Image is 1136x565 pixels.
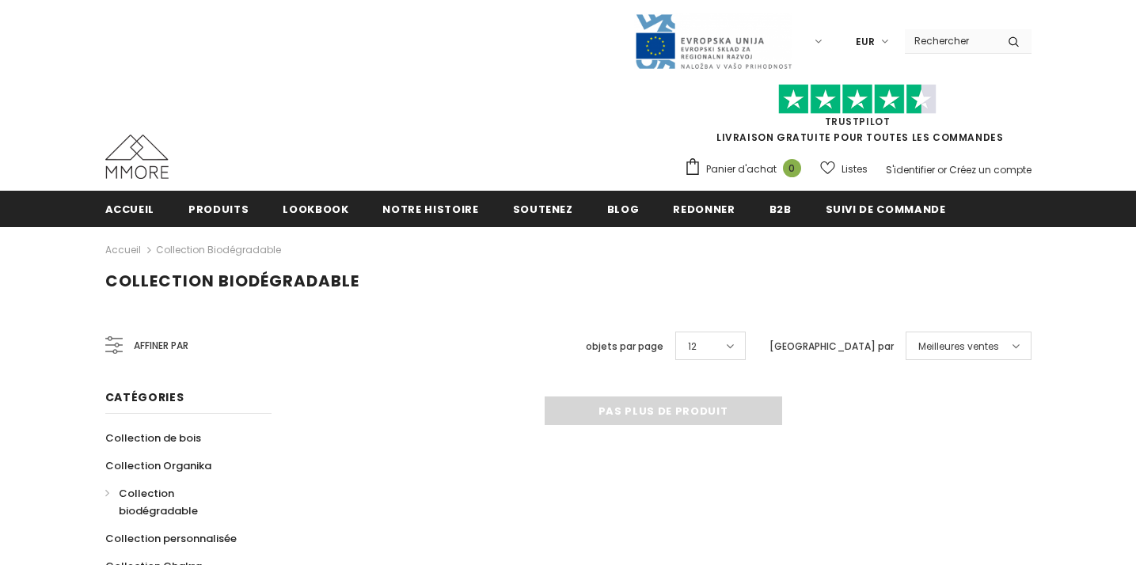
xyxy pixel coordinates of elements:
span: Lookbook [283,202,348,217]
a: soutenez [513,191,573,226]
a: Collection de bois [105,424,201,452]
a: S'identifier [886,163,935,176]
a: Accueil [105,241,141,260]
span: LIVRAISON GRATUITE POUR TOUTES LES COMMANDES [684,91,1032,144]
img: Javni Razpis [634,13,792,70]
span: Meilleures ventes [918,339,999,355]
a: Javni Razpis [634,34,792,47]
span: Accueil [105,202,155,217]
label: objets par page [586,339,663,355]
span: Collection de bois [105,430,201,446]
img: Faites confiance aux étoiles pilotes [778,84,937,115]
a: Accueil [105,191,155,226]
span: Blog [607,202,640,217]
span: Collection personnalisée [105,531,237,546]
a: Panier d'achat 0 [684,157,809,181]
span: Produits [188,202,249,217]
span: Panier d'achat [706,161,777,177]
span: Catégories [105,389,184,405]
a: Notre histoire [382,191,478,226]
a: Collection biodégradable [156,243,281,256]
span: Collection biodégradable [105,270,359,292]
a: Redonner [673,191,735,226]
a: Listes [820,155,868,183]
span: Redonner [673,202,735,217]
input: Search Site [905,29,996,52]
span: Listes [842,161,868,177]
span: EUR [856,34,875,50]
a: Créez un compte [949,163,1032,176]
span: Notre histoire [382,202,478,217]
span: Collection biodégradable [119,486,198,518]
a: Lookbook [283,191,348,226]
span: 0 [783,159,801,177]
img: Cas MMORE [105,135,169,179]
span: or [937,163,947,176]
a: Blog [607,191,640,226]
span: Collection Organika [105,458,211,473]
a: Collection personnalisée [105,525,237,552]
label: [GEOGRAPHIC_DATA] par [769,339,894,355]
a: B2B [769,191,792,226]
a: Collection Organika [105,452,211,480]
span: B2B [769,202,792,217]
span: 12 [688,339,697,355]
span: Affiner par [134,337,188,355]
a: TrustPilot [825,115,891,128]
span: soutenez [513,202,573,217]
a: Collection biodégradable [105,480,254,525]
a: Produits [188,191,249,226]
span: Suivi de commande [826,202,946,217]
a: Suivi de commande [826,191,946,226]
